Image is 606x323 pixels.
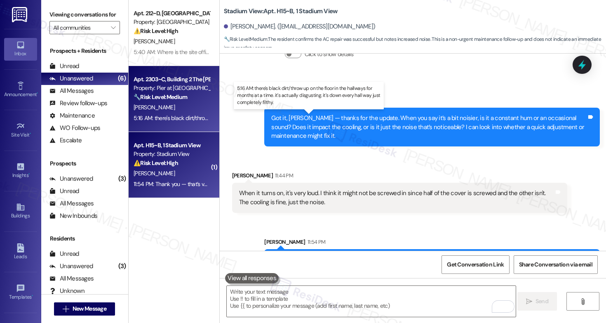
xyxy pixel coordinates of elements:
[41,47,128,55] div: Prospects + Residents
[271,114,587,140] div: Got it, [PERSON_NAME] — thanks for the update. When you say it’s a bit noisier, is it a constant ...
[49,87,94,95] div: All Messages
[134,93,187,101] strong: 🔧 Risk Level: Medium
[4,119,37,141] a: Site Visit •
[73,304,106,313] span: New Message
[273,171,293,180] div: 11:44 PM
[224,35,606,53] span: : The resident confirms the AC repair was successful but notes increased noise. This is a non-urg...
[442,255,509,274] button: Get Conversation Link
[237,85,381,106] p: 5:16 AM: there's black dirt/throw up on the floor in the hallways for months at a time. it's actu...
[134,27,178,35] strong: ⚠️ Risk Level: High
[49,8,120,21] label: Viewing conversations for
[49,136,82,145] div: Escalate
[49,111,95,120] div: Maintenance
[517,292,557,311] button: Send
[49,62,79,71] div: Unread
[134,84,210,92] div: Property: Pier at [GEOGRAPHIC_DATA]
[4,241,37,263] a: Leads
[134,38,175,45] span: [PERSON_NAME]
[116,260,128,273] div: (3)
[49,262,93,271] div: Unanswered
[134,141,210,150] div: Apt. H15~B, 1 Stadium View
[232,171,568,183] div: [PERSON_NAME]
[224,36,268,42] strong: 🔧 Risk Level: Medium
[305,238,326,246] div: 11:54 PM
[4,281,37,304] a: Templates •
[134,18,210,26] div: Property: [GEOGRAPHIC_DATA]
[28,171,30,177] span: •
[12,7,29,22] img: ResiDesk Logo
[514,255,598,274] button: Share Conversation via email
[227,286,516,317] textarea: To enrich screen reader interactions, please activate Accessibility in Grammarly extension settings
[134,48,212,56] div: 5:40 AM: Where is the site office
[49,250,79,258] div: Unread
[49,74,93,83] div: Unanswered
[49,212,97,220] div: New Inbounds
[41,234,128,243] div: Residents
[54,302,115,316] button: New Message
[224,22,376,31] div: [PERSON_NAME]. ([EMAIL_ADDRESS][DOMAIN_NAME])
[53,21,107,34] input: All communities
[49,199,94,208] div: All Messages
[134,159,178,167] strong: ⚠️ Risk Level: High
[224,7,338,16] b: Stadium View: Apt. H15~B, 1 Stadium View
[111,24,115,31] i: 
[134,114,496,122] div: 5:16 AM: there's black dirt/throw up on the floor in the hallways for months at a time. it's actu...
[134,9,210,18] div: Apt. 212~D, [GEOGRAPHIC_DATA]
[116,72,128,85] div: (6)
[41,159,128,168] div: Prospects
[49,124,100,132] div: WO Follow-ups
[134,104,175,111] span: [PERSON_NAME]
[4,160,37,182] a: Insights •
[264,238,600,249] div: [PERSON_NAME]
[134,170,175,177] span: [PERSON_NAME]
[49,274,94,283] div: All Messages
[519,260,592,269] span: Share Conversation via email
[63,306,69,312] i: 
[447,260,504,269] span: Get Conversation Link
[134,75,210,84] div: Apt. 2303~C, Building 2 The [PERSON_NAME]
[4,200,37,222] a: Buildings
[30,131,31,137] span: •
[264,96,600,108] div: [PERSON_NAME]
[49,187,79,196] div: Unread
[580,298,586,305] i: 
[134,180,570,188] div: 11:54 PM: Thank you — that’s very helpful. I’ll go ahead and set up a work order for our maintena...
[526,298,532,305] i: 
[536,297,548,306] span: Send
[49,99,107,108] div: Review follow-ups
[37,90,38,96] span: •
[32,293,33,299] span: •
[49,174,93,183] div: Unanswered
[305,50,353,59] label: Click to show details
[49,287,85,295] div: Unknown
[134,150,210,158] div: Property: Stadium View
[4,38,37,60] a: Inbox
[239,189,554,207] div: When it turns on, it's very loud. I think it might not be screwed in since half of the cover is s...
[116,172,128,185] div: (3)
